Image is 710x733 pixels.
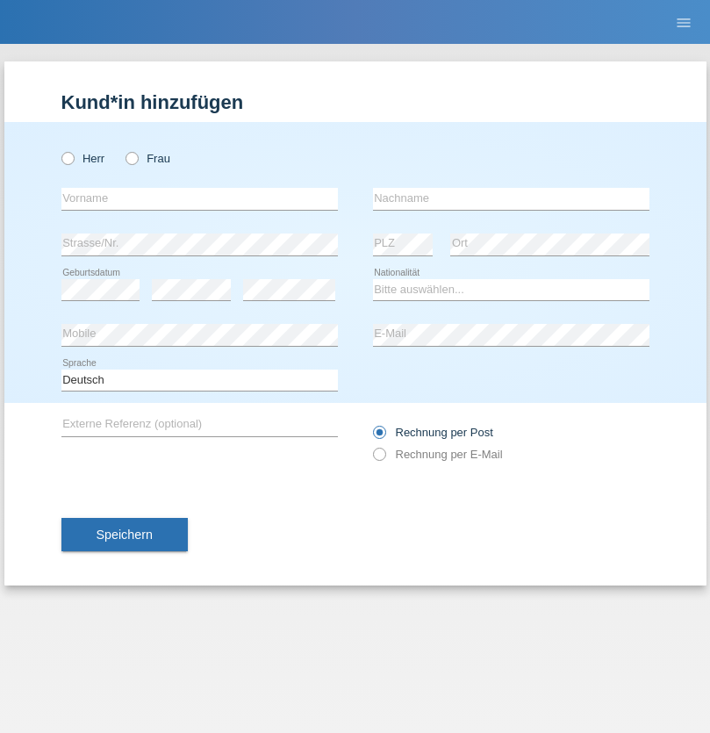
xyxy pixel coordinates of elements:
a: menu [666,17,701,27]
label: Frau [126,152,170,165]
input: Herr [61,152,73,163]
input: Rechnung per Post [373,426,384,448]
span: Speichern [97,528,153,542]
label: Herr [61,152,105,165]
label: Rechnung per E-Mail [373,448,503,461]
button: Speichern [61,518,188,551]
h1: Kund*in hinzufügen [61,91,649,113]
label: Rechnung per Post [373,426,493,439]
i: menu [675,14,692,32]
input: Frau [126,152,137,163]
input: Rechnung per E-Mail [373,448,384,470]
